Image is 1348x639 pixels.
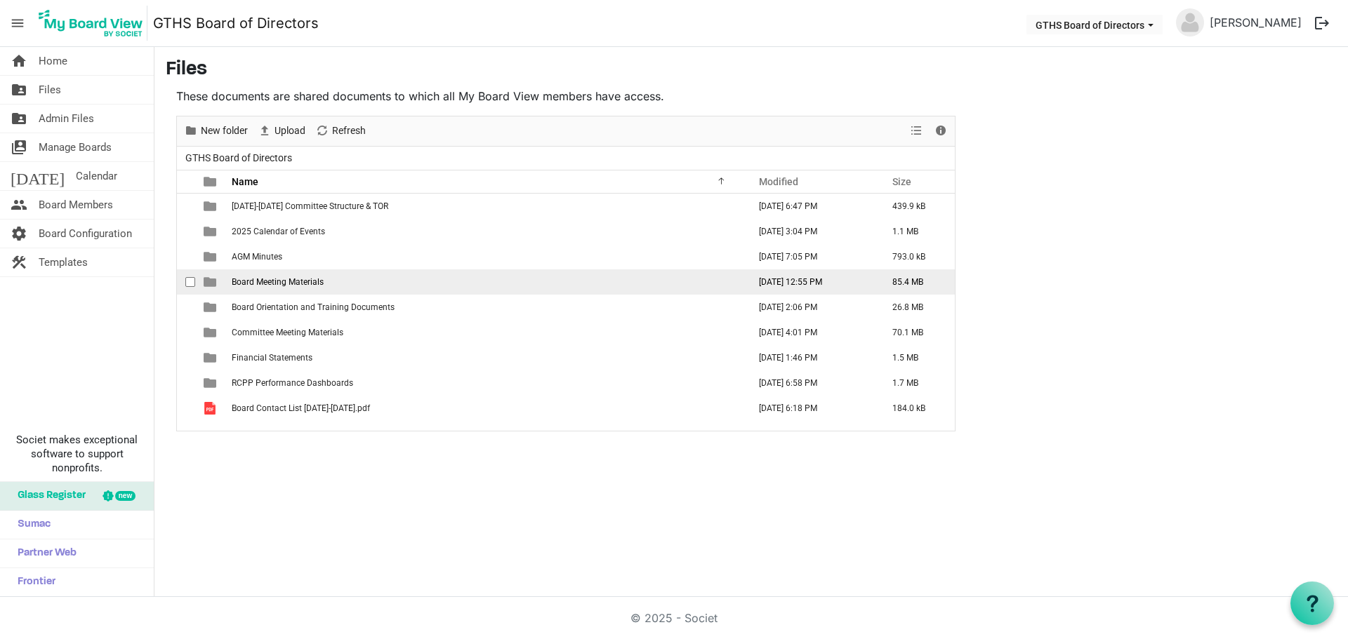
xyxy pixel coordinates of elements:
[39,191,113,219] span: Board Members
[878,345,955,370] td: 1.5 MB is template cell column header Size
[11,133,27,161] span: switch_account
[39,47,67,75] span: Home
[1204,8,1307,36] a: [PERSON_NAME]
[878,219,955,244] td: 1.1 MB is template cell column header Size
[878,396,955,421] td: 184.0 kB is template cell column header Size
[273,122,307,140] span: Upload
[744,244,878,269] td: June 26, 2024 7:05 PM column header Modified
[232,277,324,287] span: Board Meeting Materials
[331,122,367,140] span: Refresh
[177,396,195,421] td: checkbox
[1176,8,1204,36] img: no-profile-picture.svg
[227,345,744,370] td: Financial Statements is template cell column header Name
[11,105,27,133] span: folder_shared
[227,295,744,320] td: Board Orientation and Training Documents is template cell column header Name
[34,6,153,41] a: My Board View Logo
[744,396,878,421] td: April 16, 2025 6:18 PM column header Modified
[153,9,319,37] a: GTHS Board of Directors
[929,116,953,146] div: Details
[744,320,878,345] td: July 24, 2025 4:01 PM column header Modified
[11,191,27,219] span: people
[630,611,718,625] a: © 2025 - Societ
[744,370,878,396] td: July 16, 2025 6:58 PM column header Modified
[905,116,929,146] div: View
[1026,15,1163,34] button: GTHS Board of Directors dropdownbutton
[232,227,325,236] span: 2025 Calendar of Events
[932,122,951,140] button: Details
[115,491,136,501] div: new
[227,194,744,219] td: 2024-2025 Committee Structure & TOR is template cell column header Name
[177,370,195,396] td: checkbox
[195,295,227,320] td: is template cell column header type
[177,194,195,219] td: checkbox
[232,328,343,337] span: Committee Meeting Materials
[177,244,195,269] td: checkbox
[232,302,395,312] span: Board Orientation and Training Documents
[11,511,51,539] span: Sumac
[744,219,878,244] td: February 20, 2025 3:04 PM column header Modified
[227,396,744,421] td: Board Contact List 2024-2025.pdf is template cell column header Name
[177,320,195,345] td: checkbox
[182,122,251,140] button: New folder
[39,76,61,104] span: Files
[195,194,227,219] td: is template cell column header type
[878,194,955,219] td: 439.9 kB is template cell column header Size
[195,219,227,244] td: is template cell column header type
[744,269,878,295] td: August 14, 2025 12:55 PM column header Modified
[253,116,310,146] div: Upload
[313,122,369,140] button: Refresh
[1307,8,1337,38] button: logout
[878,269,955,295] td: 85.4 MB is template cell column header Size
[177,219,195,244] td: checkbox
[227,219,744,244] td: 2025 Calendar of Events is template cell column header Name
[39,105,94,133] span: Admin Files
[227,370,744,396] td: RCPP Performance Dashboards is template cell column header Name
[892,176,911,187] span: Size
[878,244,955,269] td: 793.0 kB is template cell column header Size
[744,345,878,370] td: June 26, 2025 1:46 PM column header Modified
[227,320,744,345] td: Committee Meeting Materials is template cell column header Name
[177,345,195,370] td: checkbox
[195,244,227,269] td: is template cell column header type
[744,194,878,219] td: June 26, 2024 6:47 PM column header Modified
[310,116,371,146] div: Refresh
[76,162,117,190] span: Calendar
[744,295,878,320] td: June 26, 2025 2:06 PM column header Modified
[6,433,147,475] span: Societ makes exceptional software to support nonprofits.
[232,353,312,363] span: Financial Statements
[176,88,956,105] p: These documents are shared documents to which all My Board View members have access.
[195,345,227,370] td: is template cell column header type
[11,220,27,248] span: settings
[11,47,27,75] span: home
[11,248,27,276] span: construction
[878,370,955,396] td: 1.7 MB is template cell column header Size
[232,201,388,211] span: [DATE]-[DATE] Committee Structure & TOR
[166,58,1337,82] h3: Files
[177,269,195,295] td: checkbox
[39,220,132,248] span: Board Configuration
[227,269,744,295] td: Board Meeting Materials is template cell column header Name
[11,162,65,190] span: [DATE]
[195,370,227,396] td: is template cell column header type
[232,252,282,262] span: AGM Minutes
[11,539,77,567] span: Partner Web
[177,295,195,320] td: checkbox
[11,76,27,104] span: folder_shared
[232,403,370,413] span: Board Contact List [DATE]-[DATE].pdf
[195,396,227,421] td: is template cell column header type
[232,176,258,187] span: Name
[179,116,253,146] div: New folder
[183,149,295,167] span: GTHS Board of Directors
[39,133,112,161] span: Manage Boards
[39,248,88,276] span: Templates
[256,122,308,140] button: Upload
[232,378,353,388] span: RCPP Performance Dashboards
[11,568,55,596] span: Frontier
[4,10,31,36] span: menu
[759,176,798,187] span: Modified
[195,269,227,295] td: is template cell column header type
[878,320,955,345] td: 70.1 MB is template cell column header Size
[11,482,86,510] span: Glass Register
[908,122,925,140] button: View dropdownbutton
[227,244,744,269] td: AGM Minutes is template cell column header Name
